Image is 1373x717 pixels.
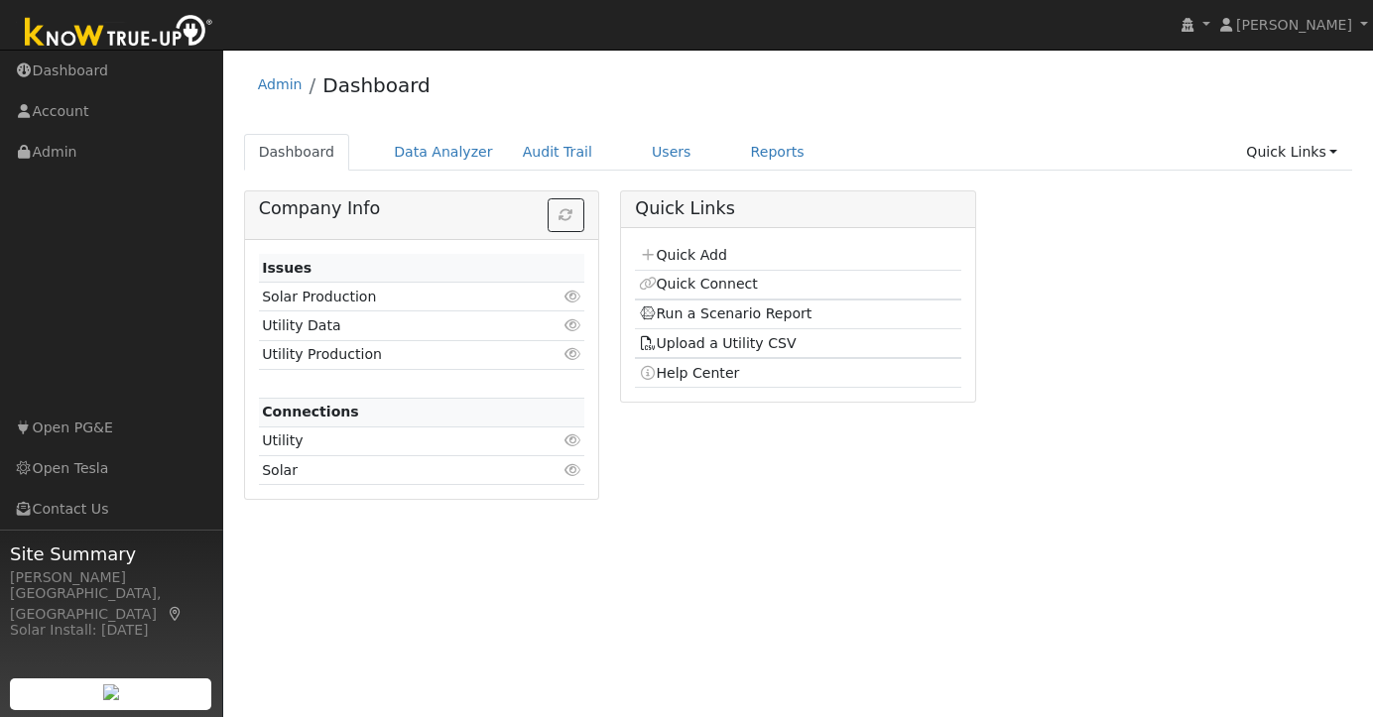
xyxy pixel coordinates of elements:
a: Admin [258,76,303,92]
td: Solar [259,456,532,485]
i: Click to view [563,463,581,477]
i: Click to view [563,318,581,332]
a: Dashboard [322,73,431,97]
a: Quick Links [1231,134,1352,171]
td: Utility [259,426,532,455]
a: Audit Trail [508,134,607,171]
a: Map [167,606,185,622]
a: Dashboard [244,134,350,171]
td: Solar Production [259,283,532,311]
a: Data Analyzer [379,134,508,171]
a: Users [637,134,706,171]
a: Quick Connect [639,276,758,292]
h5: Company Info [259,198,584,219]
img: retrieve [103,684,119,700]
i: Click to view [563,290,581,303]
td: Utility Production [259,340,532,369]
a: Help Center [639,365,740,381]
div: [PERSON_NAME] [10,567,212,588]
i: Click to view [563,347,581,361]
div: Solar Install: [DATE] [10,620,212,641]
a: Quick Add [639,247,727,263]
span: [PERSON_NAME] [1236,17,1352,33]
span: Site Summary [10,540,212,567]
a: Run a Scenario Report [639,305,812,321]
strong: Issues [262,260,312,276]
img: Know True-Up [15,11,223,56]
td: Utility Data [259,311,532,340]
strong: Connections [262,404,359,419]
a: Reports [736,134,819,171]
div: [GEOGRAPHIC_DATA], [GEOGRAPHIC_DATA] [10,583,212,625]
h5: Quick Links [635,198,960,219]
i: Click to view [563,433,581,447]
a: Upload a Utility CSV [639,335,797,351]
